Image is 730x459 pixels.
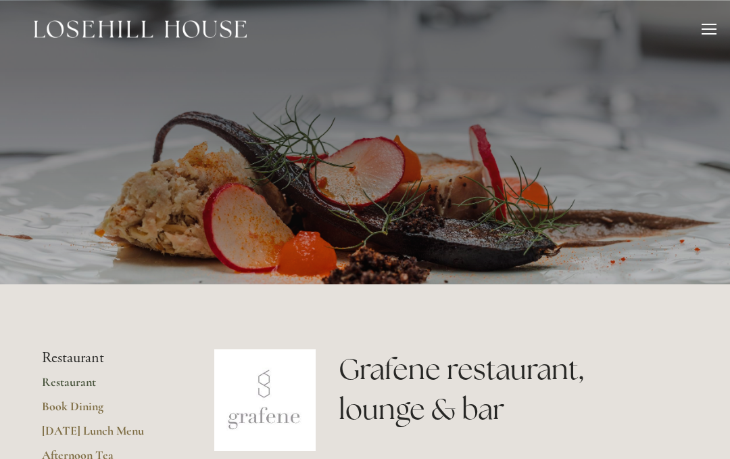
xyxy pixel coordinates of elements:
[42,374,171,399] a: Restaurant
[42,423,171,447] a: [DATE] Lunch Menu
[42,399,171,423] a: Book Dining
[34,20,247,38] img: Losehill House
[339,349,688,429] h1: Grafene restaurant, lounge & bar
[42,349,171,367] li: Restaurant
[214,349,316,451] img: grafene.jpg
